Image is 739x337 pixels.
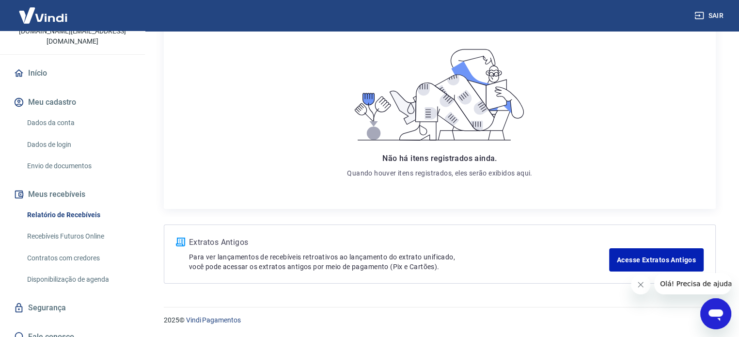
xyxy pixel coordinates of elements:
[23,135,133,155] a: Dados de login
[692,7,727,25] button: Sair
[176,238,185,246] img: ícone
[164,315,716,325] p: 2025 ©
[186,316,241,324] a: Vindi Pagamentos
[12,184,133,205] button: Meus recebíveis
[654,273,731,294] iframe: Mensagem da empresa
[382,154,497,163] span: Não há itens registrados ainda.
[12,0,75,30] img: Vindi
[631,275,650,294] iframe: Fechar mensagem
[12,297,133,319] a: Segurança
[700,298,731,329] iframe: Botão para abrir a janela de mensagens
[189,252,609,272] p: Para ver lançamentos de recebíveis retroativos ao lançamento do extrato unificado, você pode aces...
[23,248,133,268] a: Contratos com credores
[23,156,133,176] a: Envio de documentos
[609,248,704,272] a: Acesse Extratos Antigos
[12,63,133,84] a: Início
[189,237,609,248] p: Extratos Antigos
[23,205,133,225] a: Relatório de Recebíveis
[12,92,133,113] button: Meu cadastro
[8,26,137,47] p: [DOMAIN_NAME][EMAIL_ADDRESS][DOMAIN_NAME]
[23,113,133,133] a: Dados da conta
[23,226,133,246] a: Recebíveis Futuros Online
[6,7,81,15] span: Olá! Precisa de ajuda?
[23,270,133,289] a: Disponibilização de agenda
[347,168,532,178] p: Quando houver itens registrados, eles serão exibidos aqui.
